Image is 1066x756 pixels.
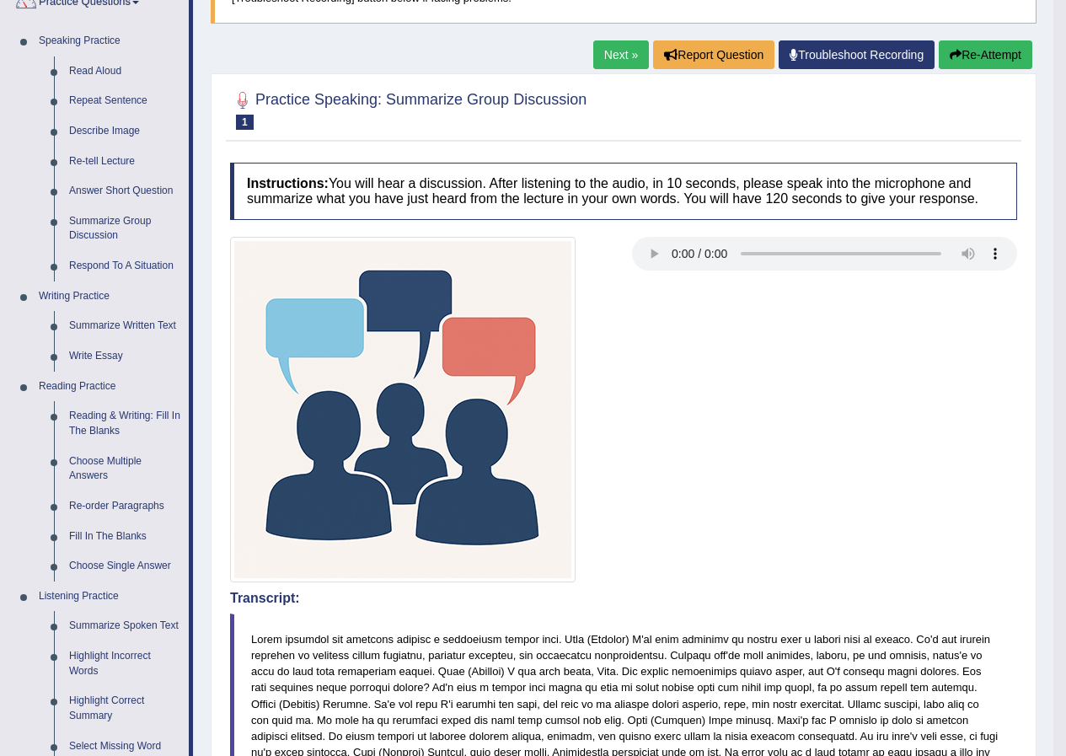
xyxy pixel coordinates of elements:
a: Highlight Correct Summary [62,686,189,731]
a: Troubleshoot Recording [779,40,935,69]
a: Listening Practice [31,582,189,612]
h4: Transcript: [230,591,1017,606]
a: Next » [593,40,649,69]
h2: Practice Speaking: Summarize Group Discussion [230,88,587,130]
a: Reading Practice [31,372,189,402]
a: Summarize Spoken Text [62,611,189,641]
a: Fill In The Blanks [62,522,189,552]
button: Re-Attempt [939,40,1032,69]
a: Reading & Writing: Fill In The Blanks [62,401,189,446]
a: Highlight Incorrect Words [62,641,189,686]
a: Choose Single Answer [62,551,189,582]
a: Re-tell Lecture [62,147,189,177]
a: Repeat Sentence [62,86,189,116]
a: Summarize Written Text [62,311,189,341]
a: Re-order Paragraphs [62,491,189,522]
button: Report Question [653,40,774,69]
a: Read Aloud [62,56,189,87]
a: Summarize Group Discussion [62,206,189,251]
h4: You will hear a discussion. After listening to the audio, in 10 seconds, please speak into the mi... [230,163,1017,219]
a: Answer Short Question [62,176,189,206]
a: Respond To A Situation [62,251,189,281]
span: 1 [236,115,254,130]
a: Write Essay [62,341,189,372]
b: Instructions: [247,176,329,190]
a: Choose Multiple Answers [62,447,189,491]
a: Speaking Practice [31,26,189,56]
a: Describe Image [62,116,189,147]
a: Writing Practice [31,281,189,312]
